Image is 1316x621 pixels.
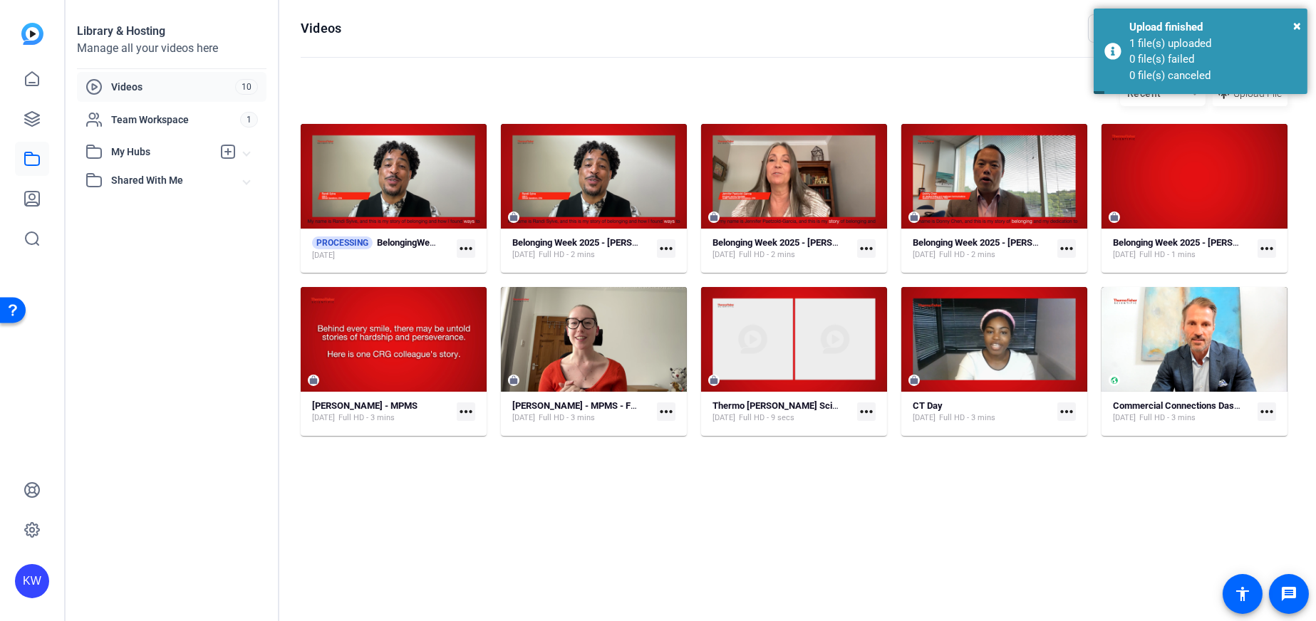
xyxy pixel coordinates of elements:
mat-icon: more_horiz [657,239,675,258]
span: Full HD - 2 mins [539,249,595,261]
div: Library & Hosting [77,23,266,40]
span: [DATE] [713,412,735,424]
div: Manage all your videos here [77,40,266,57]
mat-icon: more_horiz [1258,402,1276,421]
span: [DATE] [1113,249,1136,261]
img: blue-gradient.svg [21,23,43,45]
mat-icon: more_horiz [1258,239,1276,258]
span: Full HD - 2 mins [739,249,795,261]
span: Full HD - 3 mins [338,412,395,424]
span: [DATE] [713,249,735,261]
a: [PERSON_NAME] - MPMS - Full Audio[DATE]Full HD - 3 mins [512,400,651,424]
mat-expansion-panel-header: Shared With Me [77,166,266,194]
a: Thermo [PERSON_NAME] Scientific - Music Option Interview (39774)[DATE]Full HD - 9 secs [713,400,851,424]
mat-icon: more_horiz [657,402,675,421]
mat-icon: accessibility [1234,585,1251,602]
strong: [PERSON_NAME] - MPMS [312,400,418,411]
strong: Belonging Week 2025 - [PERSON_NAME] [913,237,1078,248]
strong: Belonging Week 2025 - [PERSON_NAME] #2 [512,237,690,248]
span: Full HD - 9 secs [739,412,794,424]
button: Close [1293,15,1301,36]
button: Upload File [1213,80,1287,106]
span: Full HD - 2 mins [939,249,995,261]
div: Upload finished [1129,19,1297,36]
strong: [PERSON_NAME] - MPMS - Full Audio [512,400,665,411]
span: [DATE] [312,250,335,261]
span: [DATE] [913,249,936,261]
mat-icon: more_horiz [1057,402,1076,421]
mat-icon: message [1280,585,1297,602]
a: Belonging Week 2025 - [PERSON_NAME][DATE]Full HD - 1 mins [1113,237,1252,261]
span: × [1293,17,1301,34]
span: Full HD - 3 mins [539,412,595,424]
a: Belonging Week 2025 - [PERSON_NAME][DATE]Full HD - 2 mins [713,237,851,261]
mat-icon: more_horiz [857,402,876,421]
span: My Hubs [111,145,212,160]
mat-icon: more_horiz [857,239,876,258]
mat-icon: more_horiz [1057,239,1076,258]
strong: CT Day [913,400,943,411]
span: 10 [235,79,258,95]
mat-icon: more_horiz [457,402,475,421]
span: Full HD - 3 mins [939,412,995,424]
span: [DATE] [512,249,535,261]
span: Full HD - 1 mins [1139,249,1196,261]
span: [DATE] [512,412,535,424]
span: Videos [111,80,235,94]
strong: Belonging Week 2025 - [PERSON_NAME] [713,237,878,248]
span: Recent [1127,88,1161,99]
strong: Belonging Week 2025 - [PERSON_NAME] [1113,237,1278,248]
span: [DATE] [312,412,335,424]
strong: Thermo [PERSON_NAME] Scientific - Music Option Interview (39774) [713,400,994,411]
span: PROCESSING [312,236,373,249]
a: CT Day[DATE]Full HD - 3 mins [913,400,1052,424]
mat-icon: more_horiz [457,239,475,258]
a: Belonging Week 2025 - [PERSON_NAME][DATE]Full HD - 2 mins [913,237,1052,261]
span: 1 [240,112,258,127]
span: [DATE] [913,412,936,424]
span: Shared With Me [111,173,244,188]
a: Belonging Week 2025 - [PERSON_NAME] #2[DATE]Full HD - 2 mins [512,237,651,261]
h1: Videos [301,20,341,37]
strong: BelongingWeek2025-RandiSylve-Verson2_50869 (1) [377,237,591,248]
a: PROCESSINGBelongingWeek2025-RandiSylve-Verson2_50869 (1)[DATE] [312,236,451,261]
div: 1 file(s) uploaded 0 file(s) failed 0 file(s) canceled [1129,36,1297,84]
a: Commercial Connections Dashboard Launch[DATE]Full HD - 3 mins [1113,400,1252,424]
span: Team Workspace [111,113,240,127]
a: [PERSON_NAME] - MPMS[DATE]Full HD - 3 mins [312,400,451,424]
strong: Commercial Connections Dashboard Launch [1113,400,1295,411]
div: KW [15,564,49,598]
span: [DATE] [1113,412,1136,424]
mat-expansion-panel-header: My Hubs [77,137,266,166]
span: Full HD - 3 mins [1139,412,1196,424]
